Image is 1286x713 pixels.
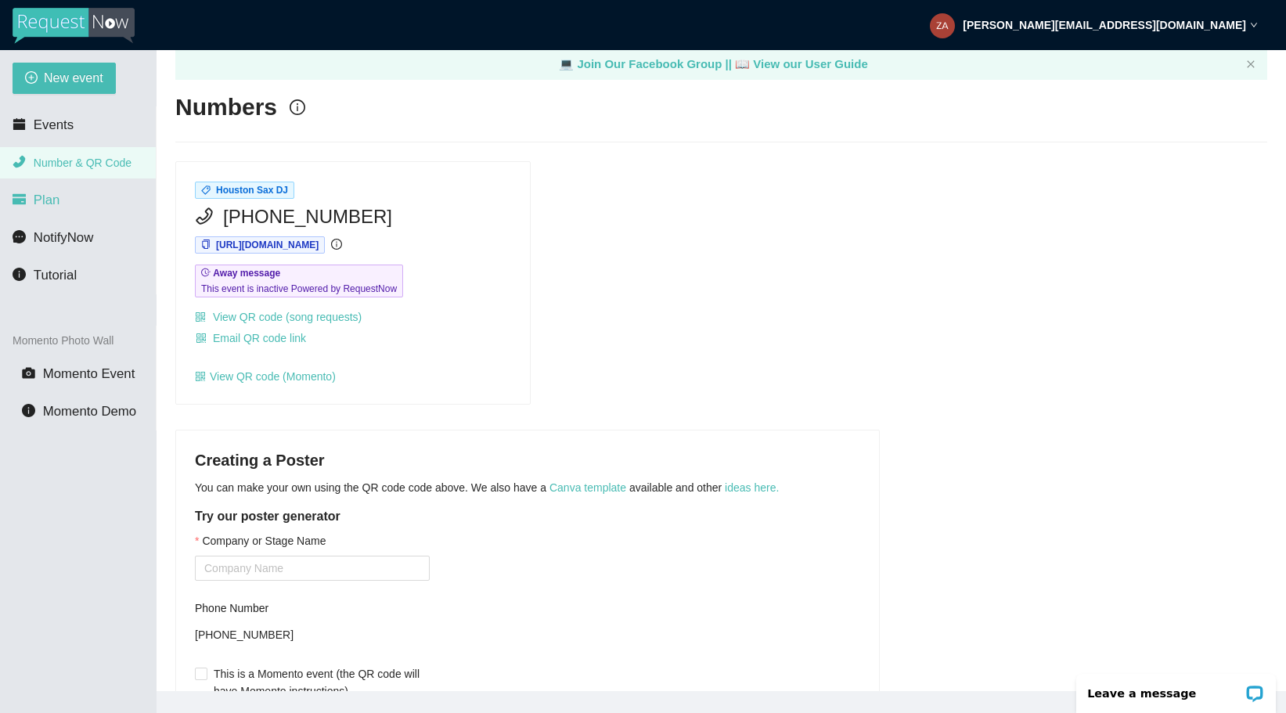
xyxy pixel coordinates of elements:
input: Company or Stage Name [195,556,430,581]
span: [PHONE_NUMBER] [223,202,392,232]
span: credit-card [13,193,26,206]
span: This is a Momento event (the QR code will have Momento instructions) [207,665,430,700]
span: close [1246,59,1255,69]
span: Email QR code link [213,329,306,347]
span: calendar [13,117,26,131]
label: Company or Stage Name [195,532,326,549]
a: Canva template [549,481,626,494]
button: close [1246,59,1255,70]
span: Momento Demo [43,404,136,419]
span: Momento Event [43,366,135,381]
span: plus-circle [25,71,38,86]
span: info-circle [13,268,26,281]
h4: Creating a Poster [195,449,860,471]
div: [PHONE_NUMBER] [195,623,430,646]
img: f5a2f694bfdffa8528342b2e2c8ad630 [930,13,955,38]
button: qrcodeEmail QR code link [195,326,307,351]
span: [URL][DOMAIN_NAME] [216,239,319,250]
span: down [1250,21,1258,29]
span: NotifyNow [34,230,93,245]
span: qrcode [196,333,207,345]
span: laptop [735,57,750,70]
span: Events [34,117,74,132]
span: tag [201,185,211,195]
span: Plan [34,193,60,207]
button: plus-circleNew event [13,63,116,94]
span: camera [22,366,35,380]
h2: Numbers [175,92,277,124]
span: info-circle [22,404,35,417]
span: New event [44,68,103,88]
span: copy [201,239,211,249]
span: Houston Sax DJ [216,185,288,196]
span: info-circle [331,239,342,250]
iframe: LiveChat chat widget [1066,664,1286,713]
span: qrcode [195,371,206,382]
span: message [13,230,26,243]
span: phone [13,155,26,168]
span: Tutorial [34,268,77,283]
span: qrcode [195,311,206,322]
span: info-circle [290,99,305,115]
span: field-time [201,268,211,277]
img: RequestNow [13,8,135,44]
a: laptop Join Our Facebook Group || [559,57,735,70]
a: qrcodeView QR code (Momento) [195,370,336,383]
p: You can make your own using the QR code code above. We also have a available and other [195,479,860,496]
span: Number & QR Code [34,157,131,169]
span: phone [195,207,214,225]
span: This event is inactive Powered by RequestNow [201,281,397,297]
a: laptop View our User Guide [735,57,868,70]
strong: [PERSON_NAME][EMAIL_ADDRESS][DOMAIN_NAME] [963,19,1246,31]
a: ideas here. [725,481,779,494]
h5: Try our poster generator [195,507,860,526]
span: laptop [559,57,574,70]
b: Away message [213,268,280,279]
a: qrcode View QR code (song requests) [195,311,362,323]
div: Phone Number [195,600,430,617]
